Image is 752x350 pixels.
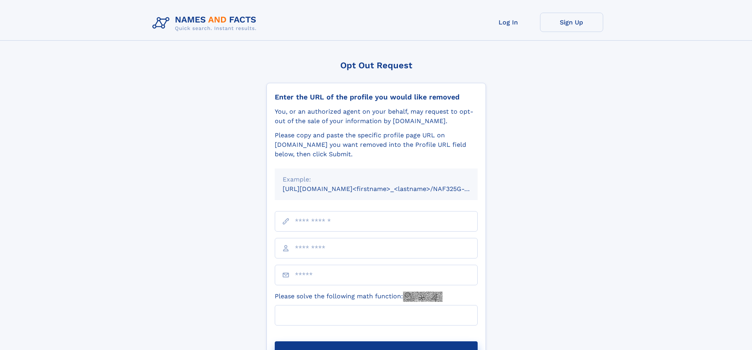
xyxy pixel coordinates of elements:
[283,175,470,184] div: Example:
[266,60,486,70] div: Opt Out Request
[275,292,443,302] label: Please solve the following math function:
[275,93,478,101] div: Enter the URL of the profile you would like removed
[540,13,603,32] a: Sign Up
[275,131,478,159] div: Please copy and paste the specific profile page URL on [DOMAIN_NAME] you want removed into the Pr...
[149,13,263,34] img: Logo Names and Facts
[275,107,478,126] div: You, or an authorized agent on your behalf, may request to opt-out of the sale of your informatio...
[283,185,493,193] small: [URL][DOMAIN_NAME]<firstname>_<lastname>/NAF325G-xxxxxxxx
[477,13,540,32] a: Log In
